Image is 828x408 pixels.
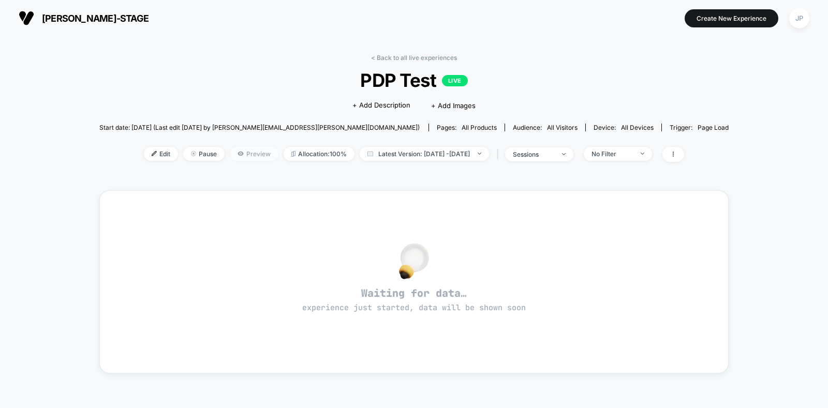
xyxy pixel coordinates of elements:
div: Pages: [437,124,497,131]
img: Visually logo [19,10,34,26]
div: sessions [513,150,554,158]
button: JP [786,8,812,29]
div: No Filter [592,150,633,158]
span: PDP Test [131,69,698,91]
span: Allocation: 100% [284,147,354,161]
span: Edit [144,147,178,161]
img: no_data [399,243,429,279]
span: Device: [585,124,661,131]
span: + Add Description [352,100,410,111]
span: | [494,147,505,162]
div: Trigger: [670,124,729,131]
img: end [191,151,196,156]
span: Preview [230,147,278,161]
span: Waiting for data… [118,286,711,313]
span: experience just started, data will be shown soon [302,303,526,313]
img: calendar [367,151,373,156]
button: [PERSON_NAME]-stage [16,10,152,26]
img: end [641,153,644,155]
span: Page Load [698,124,729,131]
img: end [562,153,566,155]
span: Latest Version: [DATE] - [DATE] [360,147,489,161]
img: edit [152,151,157,156]
span: + Add Images [431,101,476,110]
button: Create New Experience [685,9,778,27]
span: [PERSON_NAME]-stage [42,13,149,24]
span: all devices [621,124,654,131]
p: LIVE [442,75,468,86]
img: end [478,153,481,155]
img: rebalance [291,151,295,157]
span: all products [462,124,497,131]
div: JP [789,8,809,28]
span: Start date: [DATE] (Last edit [DATE] by [PERSON_NAME][EMAIL_ADDRESS][PERSON_NAME][DOMAIN_NAME]) [99,124,420,131]
div: Audience: [513,124,578,131]
a: < Back to all live experiences [371,54,457,62]
span: Pause [183,147,225,161]
span: All Visitors [547,124,578,131]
